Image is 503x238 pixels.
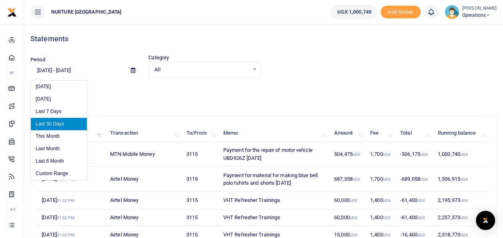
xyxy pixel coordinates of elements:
[154,66,248,74] span: All
[353,152,360,157] small: UGX
[353,177,360,182] small: UGX
[330,192,366,209] td: 60,000
[7,9,17,15] a: logo-small logo-large logo-large
[460,216,468,220] small: UGX
[30,34,497,43] h4: Statements
[31,155,87,167] li: Last 6 Month
[445,5,497,19] a: profile-user [PERSON_NAME] Operations
[31,143,87,155] li: Last Month
[433,125,490,142] th: Running balance: activate to sort column ascending
[383,233,390,237] small: UGX
[366,142,396,167] td: 1,700
[420,152,428,157] small: UGX
[31,130,87,143] li: This Month
[396,209,433,226] td: -61,400
[460,198,468,203] small: UGX
[366,167,396,192] td: 1,700
[366,192,396,209] td: 1,400
[7,8,17,17] img: logo-small
[219,125,330,142] th: Memo: activate to sort column ascending
[106,209,182,226] td: Airtel Money
[37,209,106,226] td: [DATE]
[350,233,357,237] small: UGX
[462,5,497,12] small: [PERSON_NAME]
[182,209,219,226] td: 3115
[328,5,380,19] li: Wallet ballance
[219,167,330,192] td: Payment for material for making blue bell polo tshirts and shorts [DATE]
[330,142,366,167] td: 504,475
[31,105,87,118] li: Last 7 Days
[148,54,169,62] label: Category
[383,198,390,203] small: UGX
[417,216,425,220] small: UGX
[219,142,330,167] td: Payment for the repair of motor vehicle UBD926Z [DATE]
[460,177,468,182] small: UGX
[30,64,124,77] input: select period
[460,233,468,237] small: UGX
[57,233,74,237] small: 01:32 PM
[433,167,490,192] td: 1,506,915
[396,192,433,209] td: -61,400
[30,87,497,95] p: Download
[57,198,74,203] small: 01:32 PM
[106,167,182,192] td: Airtel Money
[57,216,74,220] small: 01:32 PM
[330,209,366,226] td: 60,000
[6,66,17,79] li: M
[31,81,87,93] li: [DATE]
[381,8,421,14] a: Add money
[396,167,433,192] td: -689,058
[433,209,490,226] td: 2,257,373
[182,167,219,192] td: 3115
[417,198,425,203] small: UGX
[350,216,357,220] small: UGX
[381,6,421,19] span: Add money
[396,142,433,167] td: -506,175
[433,142,490,167] td: 1,000,740
[48,8,125,16] span: NURTURE [GEOGRAPHIC_DATA]
[476,211,495,230] div: Open Intercom Messenger
[31,118,87,130] li: Last 30 Days
[383,216,390,220] small: UGX
[366,125,396,142] th: Fee: activate to sort column ascending
[219,209,330,226] td: VHT Refresher Trainings
[219,192,330,209] td: VHT Refresher Trainings
[182,125,219,142] th: To/From: activate to sort column ascending
[396,125,433,142] th: Total: activate to sort column ascending
[30,56,45,64] label: Period
[462,12,497,19] span: Operations
[106,192,182,209] td: Airtel Money
[350,198,357,203] small: UGX
[182,142,219,167] td: 3115
[31,93,87,105] li: [DATE]
[460,152,468,157] small: UGX
[106,142,182,167] td: MTN Mobile Money
[420,177,428,182] small: UGX
[433,192,490,209] td: 2,195,973
[182,192,219,209] td: 3115
[366,209,396,226] td: 1,400
[337,8,371,16] span: UGX 1,000,740
[106,125,182,142] th: Transaction: activate to sort column ascending
[37,192,106,209] td: [DATE]
[445,5,459,19] img: profile-user
[330,167,366,192] td: 687,358
[383,152,390,157] small: UGX
[381,6,421,19] li: Toup your wallet
[383,177,390,182] small: UGX
[331,5,377,19] a: UGX 1,000,740
[330,125,366,142] th: Amount: activate to sort column ascending
[6,203,17,216] li: Ac
[31,167,87,180] li: Custom Range
[417,233,425,237] small: UGX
